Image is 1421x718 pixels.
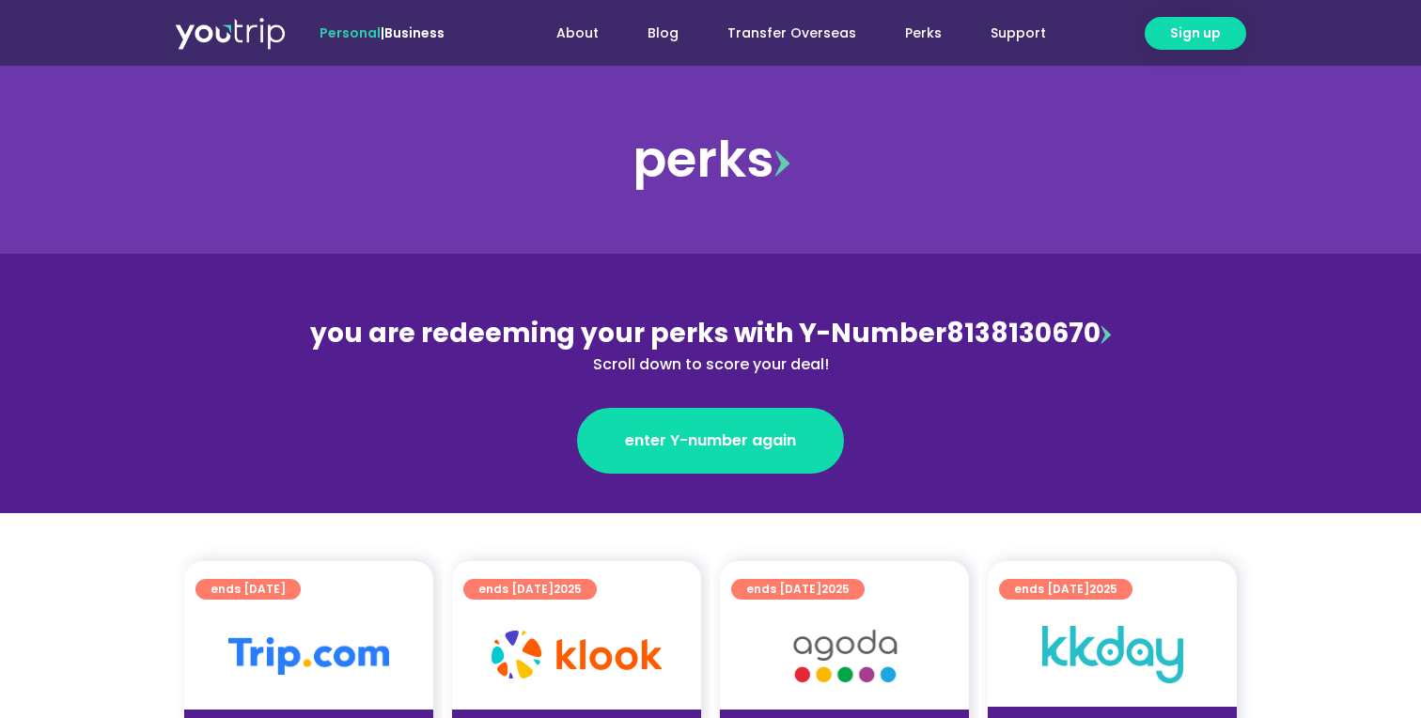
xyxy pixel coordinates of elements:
span: ends [DATE] [746,579,850,600]
a: Support [966,16,1070,51]
a: enter Y-number again [577,408,844,474]
span: 2025 [1089,581,1117,597]
a: ends [DATE]2025 [731,579,865,600]
span: Personal [320,23,381,42]
span: Sign up [1170,23,1221,43]
span: enter Y-number again [625,429,796,452]
div: 8138130670 [303,314,1118,376]
a: Blog [623,16,703,51]
span: ends [DATE] [478,579,582,600]
a: Business [384,23,445,42]
a: Sign up [1145,17,1246,50]
span: 2025 [554,581,582,597]
nav: Menu [495,16,1070,51]
a: About [532,16,623,51]
span: ends [DATE] [1014,579,1117,600]
span: | [320,23,445,42]
a: Perks [881,16,966,51]
a: Transfer Overseas [703,16,881,51]
a: ends [DATE] [195,579,301,600]
span: you are redeeming your perks with Y-Number [310,315,946,351]
a: ends [DATE]2025 [999,579,1132,600]
span: 2025 [821,581,850,597]
a: ends [DATE]2025 [463,579,597,600]
div: Scroll down to score your deal! [303,353,1118,376]
span: ends [DATE] [211,579,286,600]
